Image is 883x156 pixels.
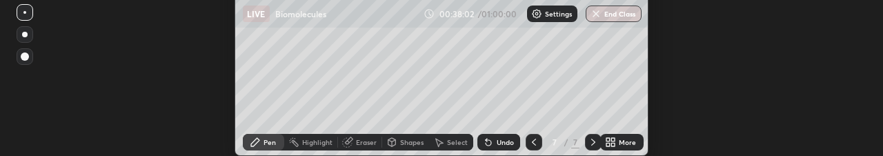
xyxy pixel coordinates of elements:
[548,138,562,146] div: 7
[264,139,276,146] div: Pen
[497,139,514,146] div: Undo
[400,139,424,146] div: Shapes
[356,139,377,146] div: Eraser
[586,6,642,22] button: End Class
[247,8,266,19] p: LIVE
[545,10,572,17] p: Settings
[564,138,568,146] div: /
[619,139,636,146] div: More
[571,136,579,148] div: 7
[447,139,468,146] div: Select
[591,8,602,19] img: end-class-cross
[275,8,326,19] p: Biomolecules
[531,8,542,19] img: class-settings-icons
[302,139,333,146] div: Highlight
